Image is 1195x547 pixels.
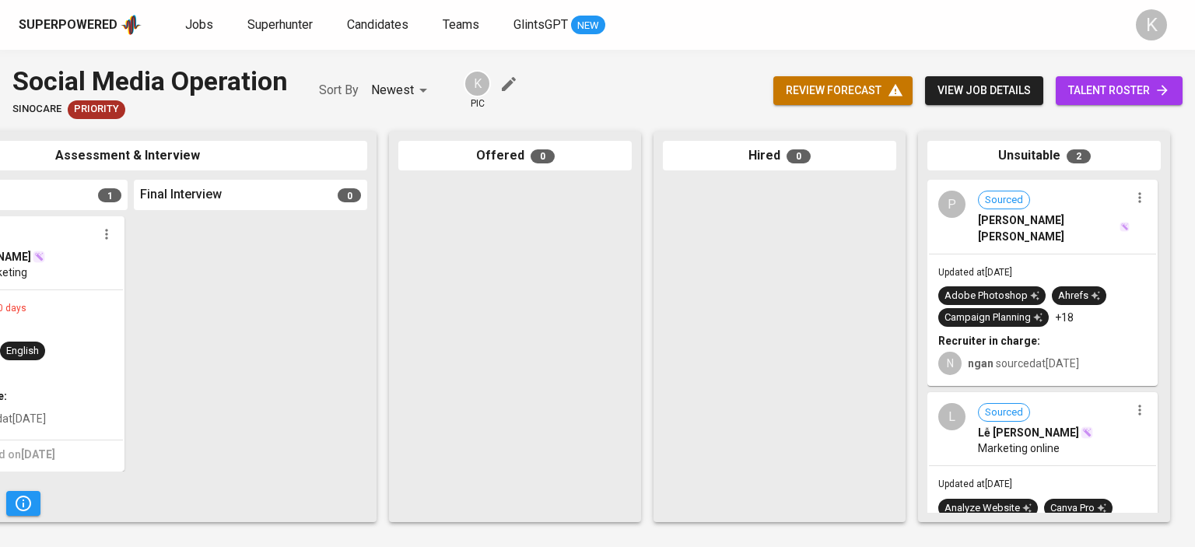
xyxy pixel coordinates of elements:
span: Updated at [DATE] [938,267,1012,278]
span: 0 [531,149,555,163]
a: Candidates [347,16,412,35]
a: Superpoweredapp logo [19,13,142,37]
p: Sort By [319,81,359,100]
span: Candidates [347,17,408,32]
span: Sinocare [12,102,61,117]
button: view job details [925,76,1043,105]
span: Final Interview [140,186,222,204]
div: K [464,70,491,97]
div: PSourced[PERSON_NAME] [PERSON_NAME]Updated at[DATE]Adobe PhotoshopAhrefsCampaign Planning+18Recru... [927,180,1158,386]
img: magic_wand.svg [33,251,45,263]
span: 1 [98,188,121,202]
div: Hired [663,141,896,171]
span: Sourced [979,193,1029,208]
div: English [6,344,39,359]
div: N [938,352,962,375]
a: Teams [443,16,482,35]
button: review forecast [773,76,913,105]
span: Updated at [DATE] [938,479,1012,489]
img: magic_wand.svg [1120,222,1130,232]
span: Teams [443,17,479,32]
div: P [938,191,965,218]
div: Offered [398,141,632,171]
a: Superhunter [247,16,316,35]
div: New Job received from Demand Team [68,100,125,119]
b: ngan [968,357,993,370]
span: Jobs [185,17,213,32]
p: +18 [1055,310,1074,325]
img: app logo [121,13,142,37]
span: GlintsGPT [513,17,568,32]
span: Lễ [PERSON_NAME] [978,425,1079,440]
div: Campaign Planning [944,310,1043,325]
span: sourced at [DATE] [968,357,1079,370]
span: 2 [1067,149,1091,163]
span: 0 [338,188,361,202]
b: Recruiter in charge: [938,335,1040,347]
p: Newest [371,81,414,100]
span: Marketing online [978,440,1060,456]
div: Ahrefs [1058,289,1100,303]
div: Canva Pro [1050,501,1106,516]
span: Superhunter [247,17,313,32]
div: pic [464,70,491,110]
div: Social Media Operation [12,62,288,100]
div: L [938,403,965,430]
span: [PERSON_NAME] [PERSON_NAME] [978,212,1118,244]
img: magic_wand.svg [1081,426,1093,439]
span: [DATE] [21,448,55,461]
div: Superpowered [19,16,117,34]
span: NEW [571,18,605,33]
div: Adobe Photoshop [944,289,1039,303]
span: Sourced [979,405,1029,420]
span: review forecast [786,81,900,100]
span: Priority [68,102,125,117]
div: Unsuitable [927,141,1161,171]
a: GlintsGPT NEW [513,16,605,35]
span: talent roster [1068,81,1170,100]
div: Newest [371,76,433,105]
a: talent roster [1056,76,1183,105]
a: Jobs [185,16,216,35]
div: Analyze Website [944,501,1032,516]
div: K [1136,9,1167,40]
span: view job details [937,81,1031,100]
button: Pipeline Triggers [6,491,40,516]
span: 0 [787,149,811,163]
